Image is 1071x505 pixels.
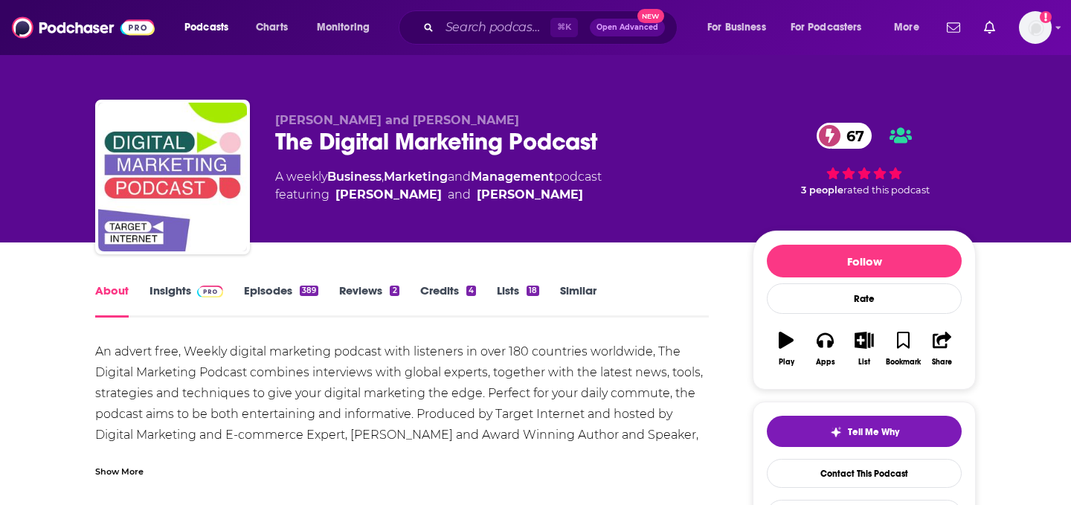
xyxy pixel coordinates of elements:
div: 2 [390,286,399,296]
a: Episodes389 [244,283,318,318]
span: Monitoring [317,17,370,38]
div: Rate [767,283,962,314]
button: open menu [781,16,884,39]
span: [PERSON_NAME] and [PERSON_NAME] [275,113,519,127]
span: featuring [275,186,602,204]
a: Similar [560,283,596,318]
button: open menu [697,16,785,39]
a: Charts [246,16,297,39]
span: Logged in as megcassidy [1019,11,1052,44]
button: open menu [884,16,938,39]
div: 18 [527,286,539,296]
div: 67 3 peoplerated this podcast [753,113,976,205]
img: tell me why sparkle [830,426,842,438]
button: Apps [805,322,844,376]
a: Show notifications dropdown [941,15,966,40]
span: More [894,17,919,38]
div: Bookmark [886,358,921,367]
a: [PERSON_NAME] [477,186,583,204]
button: Open AdvancedNew [590,19,665,36]
input: Search podcasts, credits, & more... [440,16,550,39]
a: Credits4 [420,283,476,318]
img: Podchaser Pro [197,286,223,297]
span: 3 people [801,184,843,196]
span: 67 [832,123,872,149]
a: 67 [817,123,872,149]
a: Marketing [384,170,448,184]
button: tell me why sparkleTell Me Why [767,416,962,447]
span: Charts [256,17,288,38]
div: List [858,358,870,367]
div: Share [932,358,952,367]
button: Bookmark [884,322,922,376]
span: rated this podcast [843,184,930,196]
a: Reviews2 [339,283,399,318]
span: Open Advanced [596,24,658,31]
div: Play [779,358,794,367]
button: open menu [174,16,248,39]
span: For Podcasters [791,17,862,38]
a: InsightsPodchaser Pro [149,283,223,318]
a: Contact This Podcast [767,459,962,488]
div: A weekly podcast [275,168,602,204]
button: open menu [306,16,389,39]
div: An advert free, Weekly digital marketing podcast with listeners in over 180 countries worldwide, ... [95,341,709,466]
button: List [845,322,884,376]
span: Podcasts [184,17,228,38]
button: Follow [767,245,962,277]
div: 4 [466,286,476,296]
a: Show notifications dropdown [978,15,1001,40]
a: Business [327,170,382,184]
span: , [382,170,384,184]
a: Management [471,170,554,184]
img: User Profile [1019,11,1052,44]
img: The Digital Marketing Podcast [98,103,247,251]
a: [PERSON_NAME] [335,186,442,204]
span: ⌘ K [550,18,578,37]
a: About [95,283,129,318]
span: For Business [707,17,766,38]
button: Share [923,322,962,376]
img: Podchaser - Follow, Share and Rate Podcasts [12,13,155,42]
div: Apps [816,358,835,367]
button: Show profile menu [1019,11,1052,44]
span: and [448,186,471,204]
a: Lists18 [497,283,539,318]
span: Tell Me Why [848,426,899,438]
div: 389 [300,286,318,296]
button: Play [767,322,805,376]
div: Search podcasts, credits, & more... [413,10,692,45]
span: New [637,9,664,23]
svg: Add a profile image [1040,11,1052,23]
span: and [448,170,471,184]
